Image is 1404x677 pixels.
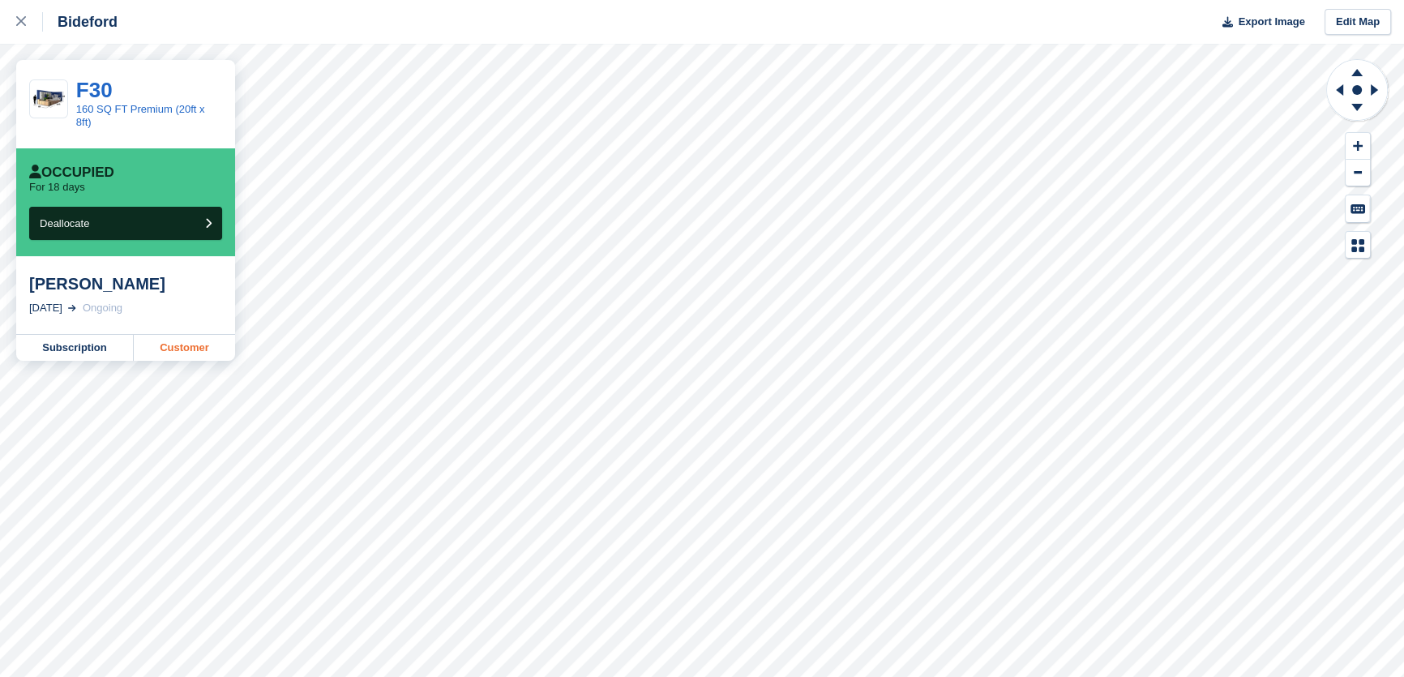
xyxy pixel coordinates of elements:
[1238,14,1304,30] span: Export Image
[29,300,62,316] div: [DATE]
[1346,133,1370,160] button: Zoom In
[83,300,122,316] div: Ongoing
[1213,9,1305,36] button: Export Image
[16,335,134,361] a: Subscription
[1346,232,1370,259] button: Map Legend
[29,181,85,194] p: For 18 days
[68,305,76,311] img: arrow-right-light-icn-cde0832a797a2874e46488d9cf13f60e5c3a73dbe684e267c42b8395dfbc2abf.svg
[1346,195,1370,222] button: Keyboard Shortcuts
[76,103,205,128] a: 160 SQ FT Premium (20ft x 8ft)
[29,207,222,240] button: Deallocate
[30,85,67,113] img: 20-ft-container.jpg
[1325,9,1391,36] a: Edit Map
[43,12,118,32] div: Bideford
[134,335,235,361] a: Customer
[1346,160,1370,186] button: Zoom Out
[76,78,113,102] a: F30
[40,217,89,229] span: Deallocate
[29,274,222,294] div: [PERSON_NAME]
[29,165,114,181] div: Occupied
